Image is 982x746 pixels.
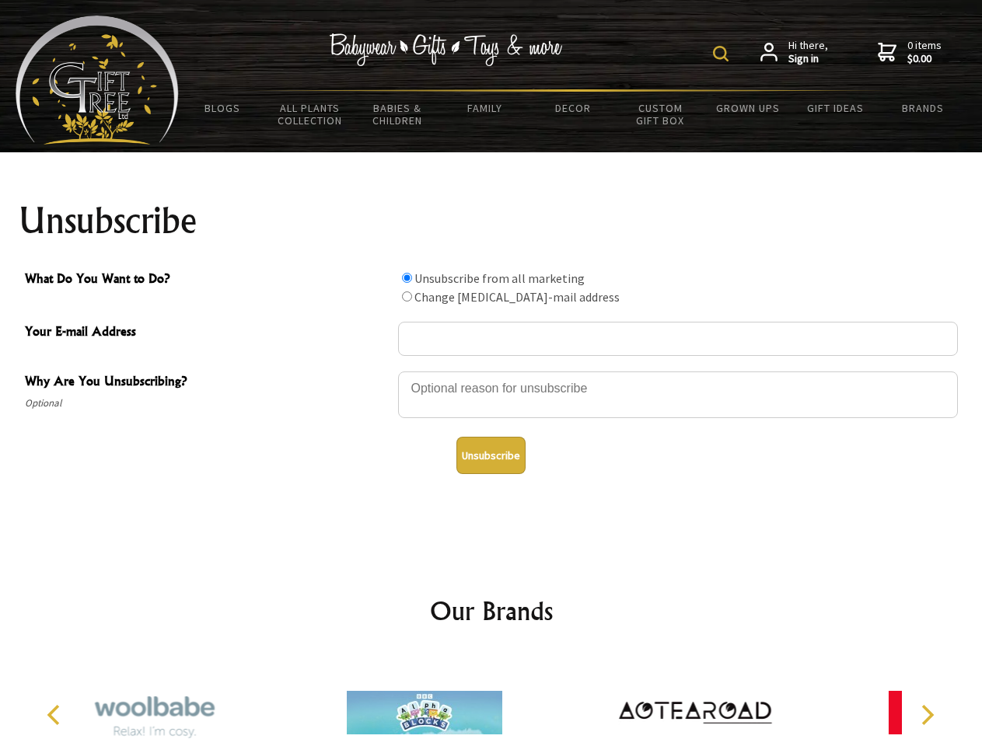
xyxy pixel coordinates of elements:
input: Your E-mail Address [398,322,958,356]
h1: Unsubscribe [19,202,964,239]
a: 0 items$0.00 [878,39,942,66]
a: Custom Gift Box [617,92,704,137]
a: Decor [529,92,617,124]
span: Why Are You Unsubscribing? [25,371,390,394]
a: Hi there,Sign in [760,39,828,66]
a: Babies & Children [354,92,442,137]
input: What Do You Want to Do? [402,273,412,283]
a: Gift Ideas [792,92,879,124]
a: BLOGS [179,92,267,124]
a: Grown Ups [704,92,792,124]
a: All Plants Collection [267,92,355,137]
span: Optional [25,394,390,413]
label: Unsubscribe from all marketing [414,270,585,286]
button: Previous [39,698,73,732]
input: What Do You Want to Do? [402,291,412,302]
button: Next [910,698,944,732]
img: product search [713,46,729,61]
span: 0 items [907,38,942,66]
a: Family [442,92,529,124]
button: Unsubscribe [456,437,526,474]
img: Babyware - Gifts - Toys and more... [16,16,179,145]
textarea: Why Are You Unsubscribing? [398,371,958,418]
span: What Do You Want to Do? [25,269,390,291]
label: Change [MEDICAL_DATA]-mail address [414,289,620,305]
img: Babywear - Gifts - Toys & more [330,33,563,66]
span: Your E-mail Address [25,322,390,344]
span: Hi there, [788,39,828,66]
strong: Sign in [788,52,828,66]
a: Brands [879,92,967,124]
strong: $0.00 [907,52,942,66]
h2: Our Brands [31,592,952,629]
